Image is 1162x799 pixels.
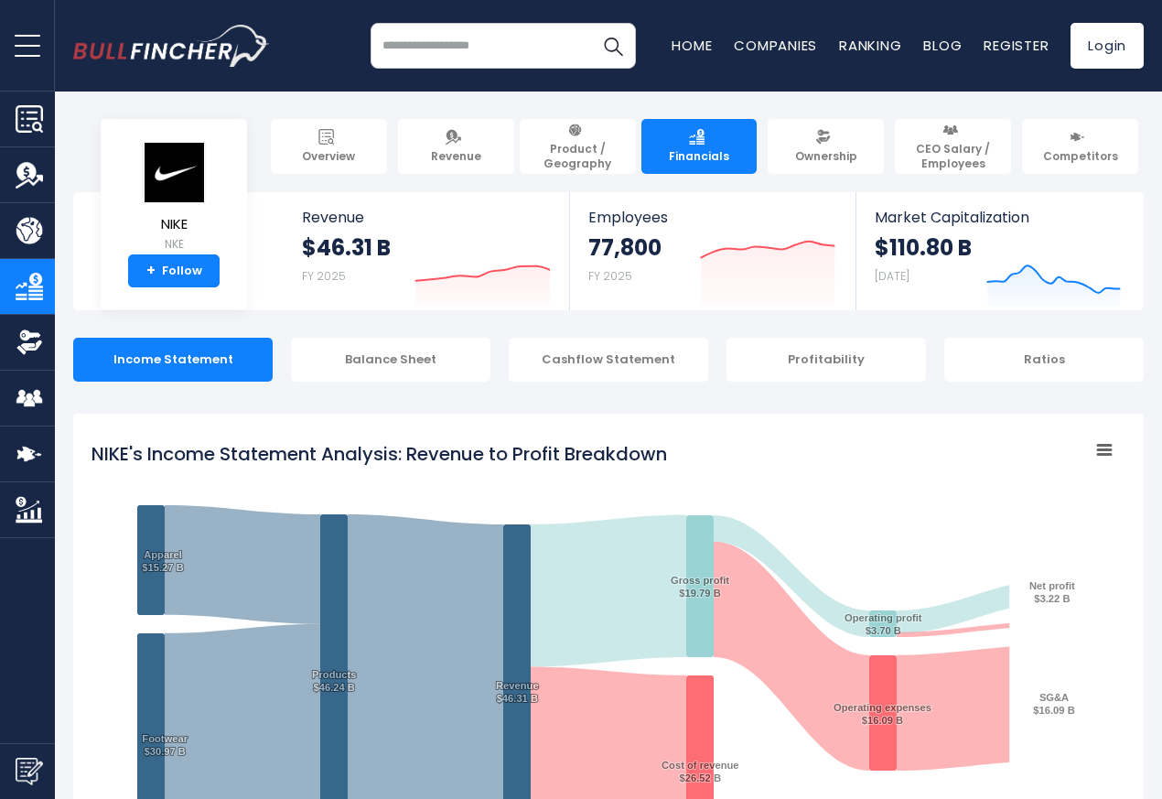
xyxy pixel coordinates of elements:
[528,142,628,170] span: Product / Geography
[302,149,355,164] span: Overview
[302,233,391,262] strong: $46.31 B
[570,192,855,310] a: Employees 77,800 FY 2025
[641,119,758,174] a: Financials
[875,209,1124,226] span: Market Capitalization
[91,441,667,467] tspan: NIKE's Income Statement Analysis: Revenue to Profit Breakdown
[431,149,481,164] span: Revenue
[1029,580,1075,604] text: Net profit $3.22 B
[588,268,632,284] small: FY 2025
[875,233,972,262] strong: $110.80 B
[856,192,1142,310] a: Market Capitalization $110.80 B [DATE]
[271,119,387,174] a: Overview
[671,575,729,599] text: Gross profit $19.79 B
[142,236,206,253] small: NKE
[520,119,636,174] a: Product / Geography
[662,760,739,783] text: Cost of revenue $26.52 B
[302,209,552,226] span: Revenue
[895,119,1011,174] a: CEO Salary / Employees
[509,338,708,382] div: Cashflow Statement
[128,254,220,287] a: +Follow
[795,149,857,164] span: Ownership
[302,268,346,284] small: FY 2025
[142,549,183,573] text: Apparel $15.27 B
[142,733,188,757] text: Footwear $30.97 B
[146,263,156,279] strong: +
[984,36,1049,55] a: Register
[903,142,1003,170] span: CEO Salary / Employees
[141,141,207,255] a: NIKE NKE
[923,36,962,55] a: Blog
[73,338,273,382] div: Income Statement
[590,23,636,69] button: Search
[845,612,922,636] text: Operating profit $3.70 B
[726,338,926,382] div: Profitability
[588,233,662,262] strong: 77,800
[73,25,270,67] img: bullfincher logo
[669,149,729,164] span: Financials
[672,36,712,55] a: Home
[312,669,357,693] text: Products $46.24 B
[142,217,206,232] span: NIKE
[16,329,43,356] img: Ownership
[291,338,490,382] div: Balance Sheet
[1033,692,1074,716] text: SG&A $16.09 B
[1022,119,1138,174] a: Competitors
[734,36,817,55] a: Companies
[1071,23,1144,69] a: Login
[1043,149,1118,164] span: Competitors
[73,25,270,67] a: Go to homepage
[496,680,539,704] text: Revenue $46.31 B
[875,268,909,284] small: [DATE]
[839,36,901,55] a: Ranking
[284,192,570,310] a: Revenue $46.31 B FY 2025
[588,209,836,226] span: Employees
[944,338,1144,382] div: Ratios
[768,119,884,174] a: Ownership
[398,119,514,174] a: Revenue
[834,702,931,726] text: Operating expenses $16.09 B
